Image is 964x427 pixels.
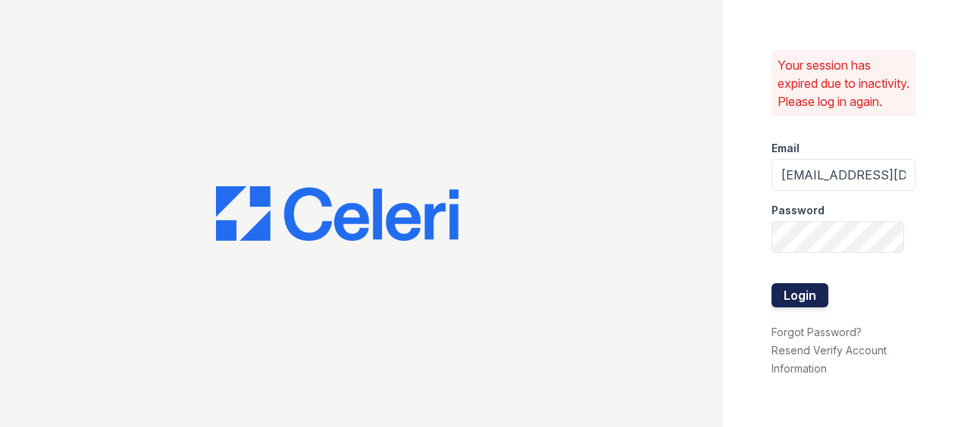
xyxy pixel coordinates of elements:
[772,326,862,338] a: Forgot Password?
[772,344,887,375] a: Resend Verify Account Information
[772,141,800,156] label: Email
[778,56,909,111] p: Your session has expired due to inactivity. Please log in again.
[772,203,825,218] label: Password
[216,186,459,241] img: CE_Logo_Blue-a8612792a0a2168367f1c8372b55b34899dd931a85d93a1a3d3e32e68fde9ad4.png
[772,283,828,307] button: Login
